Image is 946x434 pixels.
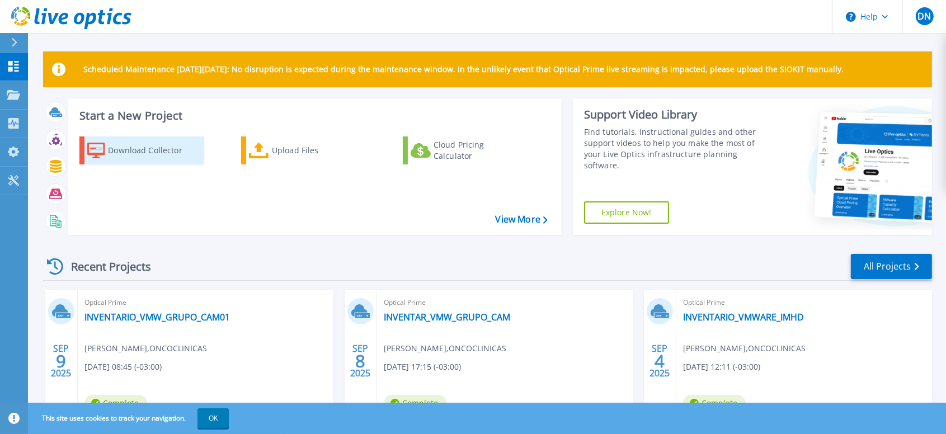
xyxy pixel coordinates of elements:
[197,408,229,428] button: OK
[584,201,669,224] a: Explore Now!
[84,296,327,309] span: Optical Prime
[917,12,931,21] span: DN
[79,110,547,122] h3: Start a New Project
[83,65,844,74] p: Scheduled Maintenance [DATE][DATE]: No disruption is expected during the maintenance window. In t...
[355,356,365,366] span: 8
[683,296,925,309] span: Optical Prime
[84,395,147,412] span: Complete
[350,341,371,381] div: SEP 2025
[241,136,366,164] a: Upload Files
[384,312,510,323] a: INVENTAR_VMW_GRUPO_CAM
[384,296,626,309] span: Optical Prime
[272,139,361,162] div: Upload Files
[43,253,166,280] div: Recent Projects
[108,139,197,162] div: Download Collector
[84,312,230,323] a: INVENTARIO_VMW_GRUPO_CAM01
[683,342,806,355] span: [PERSON_NAME] , ONCOCLINICAS
[50,341,72,381] div: SEP 2025
[683,395,746,412] span: Complete
[31,408,229,428] span: This site uses cookies to track your navigation.
[79,136,204,164] a: Download Collector
[683,361,760,373] span: [DATE] 12:11 (-03:00)
[851,254,932,279] a: All Projects
[56,356,66,366] span: 9
[403,136,528,164] a: Cloud Pricing Calculator
[384,395,446,412] span: Complete
[496,214,548,225] a: View More
[584,107,766,122] div: Support Video Library
[683,312,804,323] a: INVENTARIO_VMWARE_IMHD
[434,139,523,162] div: Cloud Pricing Calculator
[649,341,670,381] div: SEP 2025
[655,356,665,366] span: 4
[84,342,207,355] span: [PERSON_NAME] , ONCOCLINICAS
[384,342,506,355] span: [PERSON_NAME] , ONCOCLINICAS
[584,126,766,171] div: Find tutorials, instructional guides and other support videos to help you make the most of your L...
[84,361,162,373] span: [DATE] 08:45 (-03:00)
[384,361,461,373] span: [DATE] 17:15 (-03:00)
